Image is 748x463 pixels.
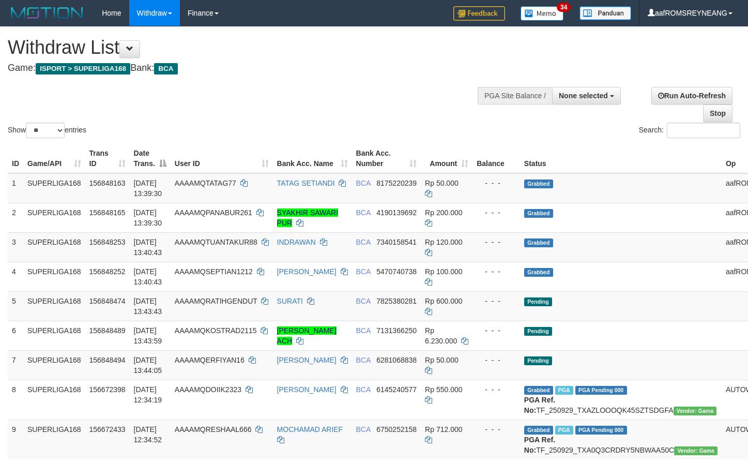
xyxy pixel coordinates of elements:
[524,356,552,365] span: Pending
[520,420,722,459] td: TF_250929_TXA0Q3CRDRY5NBWAA50C
[175,238,257,246] span: AAAAMQTUANTAKUR88
[524,327,552,336] span: Pending
[23,291,85,321] td: SUPERLIGA168
[575,426,627,435] span: PGA Pending
[277,326,337,345] a: [PERSON_NAME] ACH
[376,326,417,335] span: Copy 7131366250 to clipboard
[171,144,273,173] th: User ID: activate to sort column ascending
[356,385,371,394] span: BCA
[23,144,85,173] th: Game/API: activate to sort column ascending
[175,208,252,217] span: AAAAMQPANABUR261
[36,63,130,74] span: ISPORT > SUPERLIGA168
[23,203,85,232] td: SUPERLIGA168
[552,87,621,104] button: None selected
[555,386,573,395] span: Marked by aafsoycanthlai
[89,267,126,276] span: 156848252
[8,144,23,173] th: ID
[134,267,162,286] span: [DATE] 13:40:43
[8,63,489,73] h4: Game: Bank:
[175,425,252,434] span: AAAAMQRESHAAL666
[376,179,417,187] span: Copy 8175220239 to clipboard
[23,232,85,262] td: SUPERLIGA168
[277,208,339,227] a: SYAKHIR SAWARI PUR
[277,356,337,364] a: [PERSON_NAME]
[134,425,162,444] span: [DATE] 12:34:52
[89,356,126,364] span: 156848494
[356,326,371,335] span: BCA
[175,326,257,335] span: AAAAMQKOSTRAD2115
[674,446,718,455] span: Vendor URL: https://trx31.1velocity.biz
[356,238,371,246] span: BCA
[477,384,516,395] div: - - -
[376,267,417,276] span: Copy 5470740738 to clipboard
[575,386,627,395] span: PGA Pending
[477,424,516,435] div: - - -
[477,325,516,336] div: - - -
[651,87,732,104] a: Run Auto-Refresh
[23,420,85,459] td: SUPERLIGA168
[425,238,462,246] span: Rp 120.000
[674,407,717,415] span: Vendor URL: https://trx31.1velocity.biz
[175,267,253,276] span: AAAAMQSEPTIAN1212
[277,179,335,187] a: TATAG SETIANDI
[425,179,459,187] span: Rp 50.000
[8,5,86,21] img: MOTION_logo.png
[425,356,459,364] span: Rp 50.000
[425,297,462,305] span: Rp 600.000
[579,6,631,20] img: panduan.png
[273,144,352,173] th: Bank Acc. Name: activate to sort column ascending
[134,208,162,227] span: [DATE] 13:39:30
[8,203,23,232] td: 2
[23,321,85,350] td: SUPERLIGA168
[277,385,337,394] a: [PERSON_NAME]
[421,144,472,173] th: Amount: activate to sort column ascending
[277,267,337,276] a: [PERSON_NAME]
[8,350,23,380] td: 7
[425,385,462,394] span: Rp 550.000
[376,425,417,434] span: Copy 6750252158 to clipboard
[555,426,573,435] span: Marked by aafsoycanthlai
[134,356,162,375] span: [DATE] 13:44:05
[356,356,371,364] span: BCA
[477,207,516,218] div: - - -
[134,179,162,198] span: [DATE] 13:39:30
[524,426,553,435] span: Grabbed
[472,144,520,173] th: Balance
[477,266,516,277] div: - - -
[23,173,85,203] td: SUPERLIGA168
[175,385,241,394] span: AAAAMQDOIIK2323
[130,144,171,173] th: Date Trans.: activate to sort column descending
[667,123,740,138] input: Search:
[277,425,343,434] a: MOCHAMAD ARIEF
[89,297,126,305] span: 156848474
[26,123,65,138] select: Showentries
[356,297,371,305] span: BCA
[524,396,555,414] b: PGA Ref. No:
[89,238,126,246] span: 156848253
[277,297,303,305] a: SURATI
[8,123,86,138] label: Show entries
[524,297,552,306] span: Pending
[89,425,126,434] span: 156672433
[356,267,371,276] span: BCA
[521,6,564,21] img: Button%20Memo.svg
[8,380,23,420] td: 8
[175,179,236,187] span: AAAAMQTATAG77
[23,350,85,380] td: SUPERLIGA168
[376,385,417,394] span: Copy 6145240577 to clipboard
[8,420,23,459] td: 9
[524,436,555,454] b: PGA Ref. No:
[524,386,553,395] span: Grabbed
[134,385,162,404] span: [DATE] 12:34:19
[520,380,722,420] td: TF_250929_TXAZLOOOQK45SZTSDGFA
[557,3,571,12] span: 34
[134,326,162,345] span: [DATE] 13:43:59
[376,356,417,364] span: Copy 6281068838 to clipboard
[425,208,462,217] span: Rp 200.000
[85,144,130,173] th: Trans ID: activate to sort column ascending
[477,355,516,365] div: - - -
[8,321,23,350] td: 6
[425,267,462,276] span: Rp 100.000
[477,237,516,247] div: - - -
[356,425,371,434] span: BCA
